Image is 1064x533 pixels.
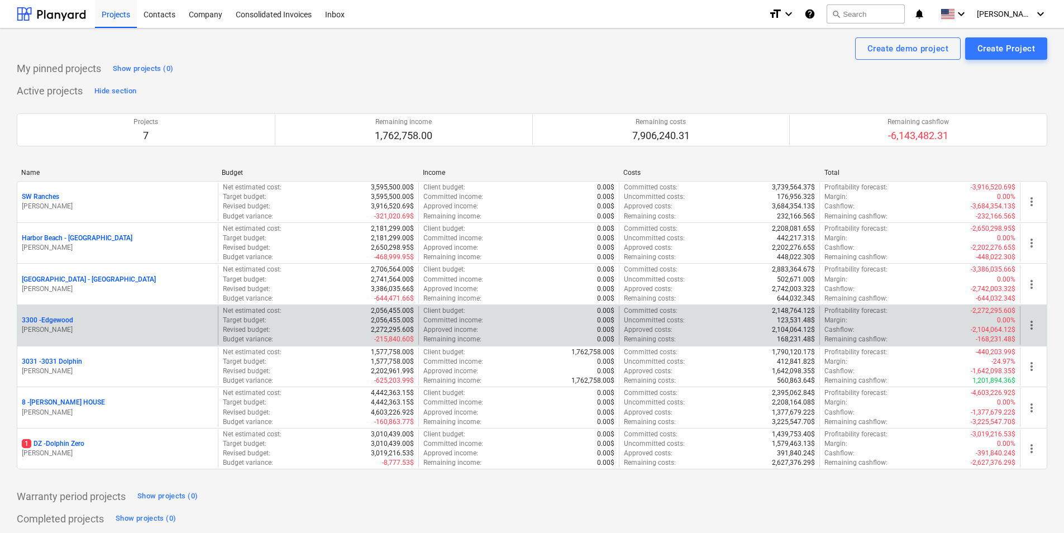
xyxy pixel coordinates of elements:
p: Remaining costs : [624,294,676,303]
p: 0.00$ [597,275,614,284]
span: more_vert [1025,318,1038,332]
p: -4,603,226.92$ [971,388,1015,398]
div: Costs [623,169,815,177]
p: -321,020.69$ [374,212,414,221]
i: format_size [769,7,782,21]
p: Budget variance : [223,335,273,344]
p: Remaining income : [423,294,481,303]
p: 2,706,564.00$ [371,265,414,274]
p: -2,202,276.65$ [971,243,1015,253]
p: Remaining income : [423,417,481,427]
p: Revised budget : [223,449,270,458]
p: Margin : [824,398,847,407]
p: 0.00$ [597,430,614,439]
p: 0.00$ [597,265,614,274]
button: Create demo project [855,37,961,60]
span: 1 [22,439,31,448]
p: 1,642,098.35$ [772,367,815,376]
p: -391,840.24$ [976,449,1015,458]
button: Create Project [965,37,1047,60]
p: Target budget : [223,357,266,367]
p: [PERSON_NAME] [22,367,213,376]
div: 1DZ -Dolphin Zero[PERSON_NAME] [22,439,213,458]
p: 2,202,961.99$ [371,367,414,376]
div: 3300 -Edgewood[PERSON_NAME] [22,316,213,335]
p: Profitability forecast : [824,224,888,234]
p: Remaining cashflow : [824,253,888,262]
p: 1,439,753.40$ [772,430,815,439]
p: [PERSON_NAME] [22,202,213,211]
p: 0.00$ [597,234,614,243]
p: Budget variance : [223,212,273,221]
p: 1,762,758.00$ [571,348,614,357]
p: 3,225,547.70$ [772,417,815,427]
p: Target budget : [223,275,266,284]
p: -232,166.56$ [976,212,1015,221]
p: 0.00$ [597,439,614,449]
p: 412,841.82$ [777,357,815,367]
p: 0.00$ [597,306,614,316]
p: [PERSON_NAME] [22,325,213,335]
p: Remaining cashflow : [824,212,888,221]
i: Knowledge base [804,7,815,21]
p: 3,916,520.69$ [371,202,414,211]
p: 0.00$ [597,212,614,221]
p: 2,272,295.60$ [371,325,414,335]
span: search [832,9,841,18]
p: Client budget : [423,265,465,274]
p: Approved costs : [624,408,672,417]
p: 0.00$ [597,202,614,211]
p: Revised budget : [223,243,270,253]
p: Net estimated cost : [223,306,281,316]
button: Search [827,4,905,23]
p: 168,231.48$ [777,335,815,344]
p: Remaining cashflow : [824,417,888,427]
p: Committed costs : [624,265,677,274]
p: -3,019,216.53$ [971,430,1015,439]
p: Committed income : [423,192,483,202]
p: [GEOGRAPHIC_DATA] - [GEOGRAPHIC_DATA] [22,275,156,284]
p: Approved income : [423,449,478,458]
p: Approved income : [423,243,478,253]
p: Net estimated cost : [223,183,281,192]
p: Net estimated cost : [223,265,281,274]
p: 3300 - Edgewood [22,316,73,325]
p: 4,603,226.92$ [371,408,414,417]
p: Profitability forecast : [824,430,888,439]
p: Remaining costs [632,117,690,127]
p: 391,840.24$ [777,449,815,458]
p: Margin : [824,439,847,449]
p: Committed costs : [624,306,677,316]
p: Remaining costs : [624,212,676,221]
p: 2,627,376.29$ [772,458,815,468]
p: 560,863.64$ [777,376,815,386]
p: 0.00$ [597,253,614,262]
p: Remaining costs : [624,335,676,344]
div: 8 -[PERSON_NAME] HOUSE[PERSON_NAME] [22,398,213,417]
p: Uncommitted costs : [624,192,685,202]
p: -2,650,298.95$ [971,224,1015,234]
p: 1,579,463.13$ [772,439,815,449]
p: 2,056,455.00$ [371,316,414,325]
span: more_vert [1025,278,1038,291]
p: -6,143,482.31 [888,129,949,142]
p: Target budget : [223,316,266,325]
p: Approved costs : [624,243,672,253]
button: Show projects (0) [110,60,176,78]
button: Show projects (0) [135,487,201,505]
p: Uncommitted costs : [624,234,685,243]
p: Cashflow : [824,449,855,458]
p: Remaining income : [423,458,481,468]
p: Profitability forecast : [824,388,888,398]
div: Show projects (0) [113,63,173,75]
p: -8,777.53$ [382,458,414,468]
p: 2,181,299.00$ [371,224,414,234]
p: -168,231.48$ [976,335,1015,344]
p: -644,471.66$ [374,294,414,303]
p: Remaining cashflow [888,117,949,127]
p: Approved income : [423,284,478,294]
span: more_vert [1025,360,1038,373]
p: Profitability forecast : [824,306,888,316]
p: 232,166.56$ [777,212,815,221]
p: Budget variance : [223,294,273,303]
